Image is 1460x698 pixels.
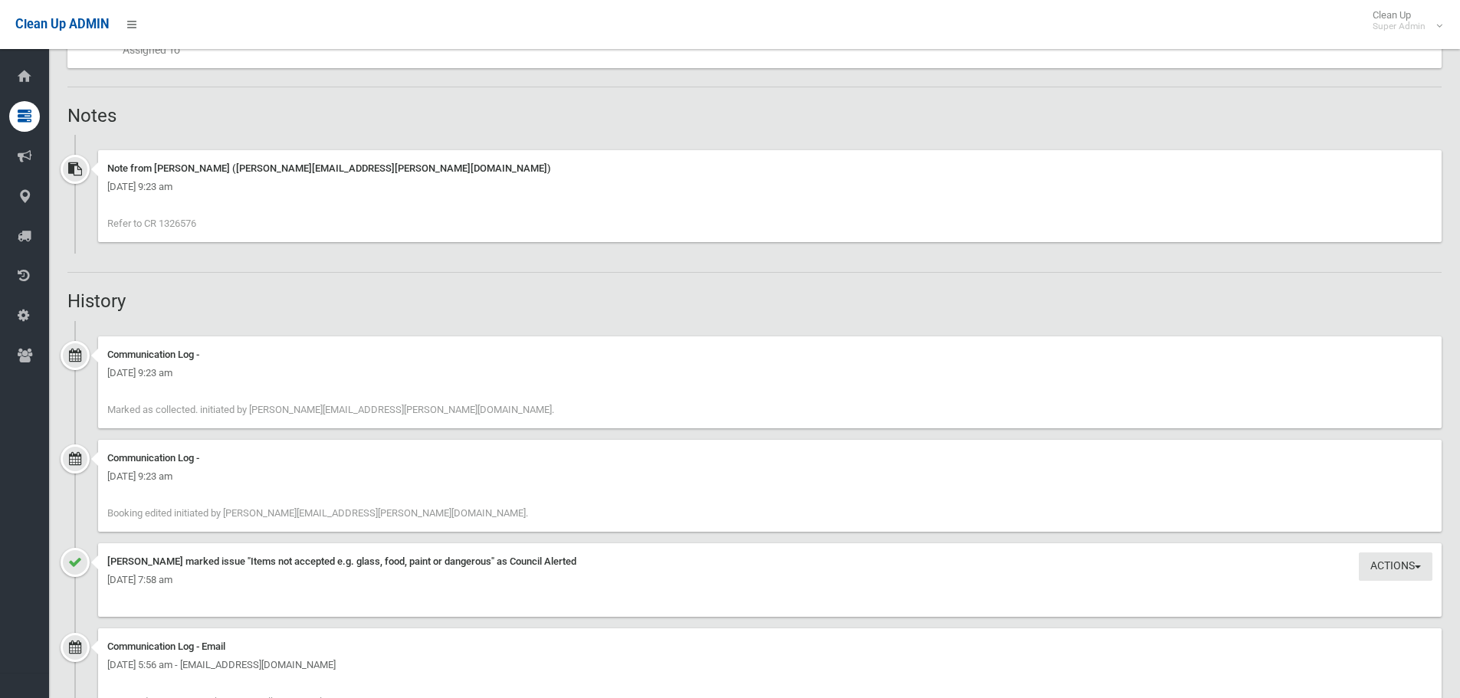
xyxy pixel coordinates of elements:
[107,552,1432,571] div: [PERSON_NAME] marked issue "Items not accepted e.g. glass, food, paint or dangerous" as Council A...
[107,178,1432,196] div: [DATE] 9:23 am
[1365,9,1441,32] span: Clean Up
[107,218,196,229] span: Refer to CR 1326576
[107,507,528,519] span: Booking edited initiated by [PERSON_NAME][EMAIL_ADDRESS][PERSON_NAME][DOMAIN_NAME].
[107,364,1432,382] div: [DATE] 9:23 am
[123,41,1429,59] small: Assigned To
[67,106,1442,126] h2: Notes
[1373,21,1426,32] small: Super Admin
[107,467,1432,486] div: [DATE] 9:23 am
[107,571,1432,589] div: [DATE] 7:58 am
[67,291,1442,311] h2: History
[107,159,1432,178] div: Note from [PERSON_NAME] ([PERSON_NAME][EMAIL_ADDRESS][PERSON_NAME][DOMAIN_NAME])
[107,637,1432,656] div: Communication Log - Email
[107,449,1432,467] div: Communication Log -
[107,346,1432,364] div: Communication Log -
[15,17,109,31] span: Clean Up ADMIN
[107,404,554,415] span: Marked as collected. initiated by [PERSON_NAME][EMAIL_ADDRESS][PERSON_NAME][DOMAIN_NAME].
[107,656,1432,674] div: [DATE] 5:56 am - [EMAIL_ADDRESS][DOMAIN_NAME]
[1359,552,1432,581] button: Actions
